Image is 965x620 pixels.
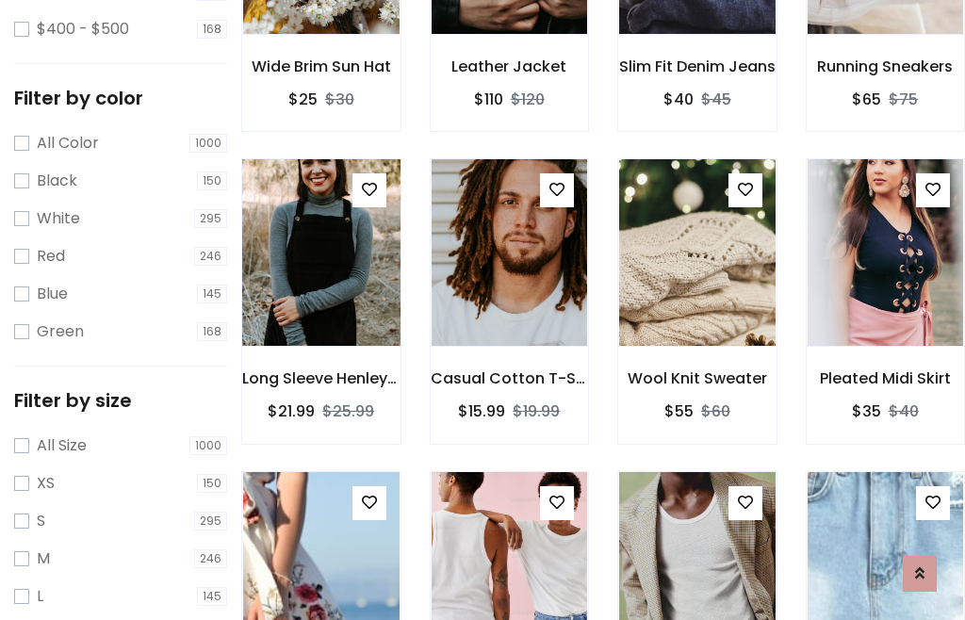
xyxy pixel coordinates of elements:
[194,549,227,568] span: 246
[37,434,87,457] label: All Size
[37,585,43,608] label: L
[194,247,227,266] span: 246
[325,89,354,110] del: $30
[37,132,99,155] label: All Color
[268,402,315,420] h6: $21.99
[807,369,965,387] h6: Pleated Midi Skirt
[37,320,84,343] label: Green
[197,171,227,190] span: 150
[197,322,227,341] span: 168
[701,89,731,110] del: $45
[189,436,227,455] span: 1000
[474,90,503,108] h6: $110
[618,57,777,75] h6: Slim Fit Denim Jeans
[288,90,318,108] h6: $25
[322,400,374,422] del: $25.99
[701,400,730,422] del: $60
[889,400,919,422] del: $40
[431,369,589,387] h6: Casual Cotton T-Shirt
[189,134,227,153] span: 1000
[197,587,227,606] span: 145
[664,402,694,420] h6: $55
[14,389,227,412] h5: Filter by size
[194,209,227,228] span: 295
[37,207,80,230] label: White
[194,512,227,530] span: 295
[242,57,401,75] h6: Wide Brim Sun Hat
[14,87,227,109] h5: Filter by color
[37,472,55,495] label: XS
[37,283,68,305] label: Blue
[513,400,560,422] del: $19.99
[197,474,227,493] span: 150
[197,20,227,39] span: 168
[37,547,50,570] label: M
[852,90,881,108] h6: $65
[431,57,589,75] h6: Leather Jacket
[458,402,505,420] h6: $15.99
[197,285,227,303] span: 145
[889,89,918,110] del: $75
[618,369,777,387] h6: Wool Knit Sweater
[37,170,77,192] label: Black
[852,402,881,420] h6: $35
[511,89,545,110] del: $120
[37,510,45,532] label: S
[37,18,129,41] label: $400 - $500
[242,369,401,387] h6: Long Sleeve Henley T-Shirt
[663,90,694,108] h6: $40
[37,245,65,268] label: Red
[807,57,965,75] h6: Running Sneakers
